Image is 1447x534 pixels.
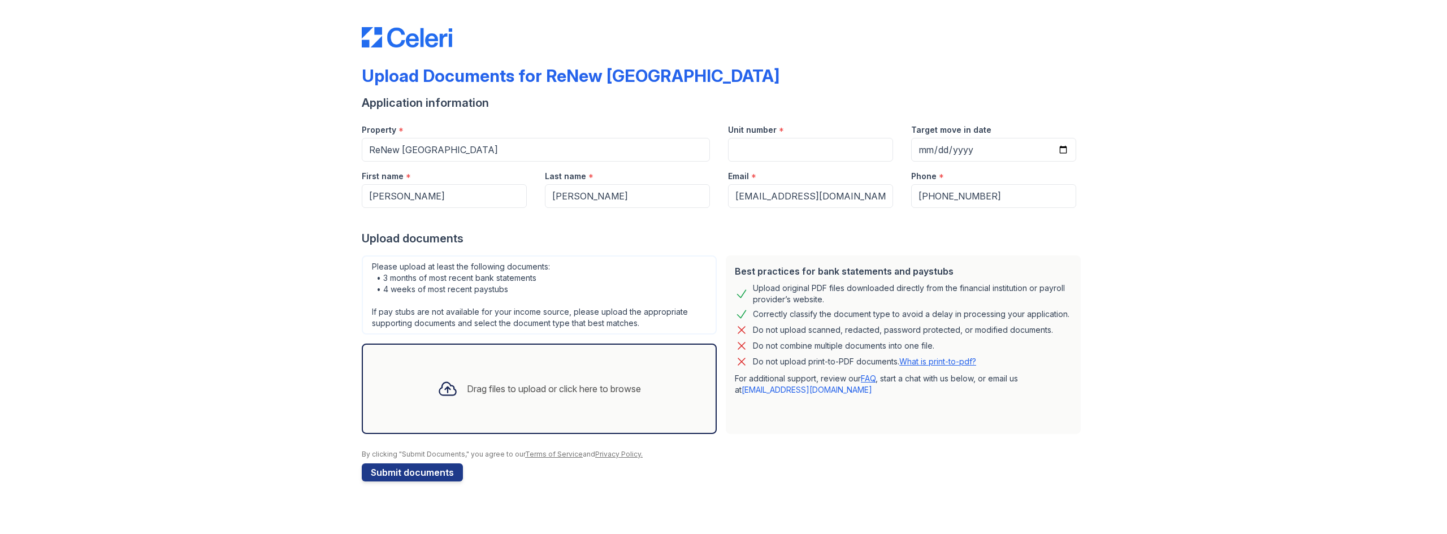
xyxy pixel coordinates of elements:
label: Property [362,124,396,136]
a: Privacy Policy. [595,450,643,458]
label: Phone [911,171,937,182]
img: CE_Logo_Blue-a8612792a0a2168367f1c8372b55b34899dd931a85d93a1a3d3e32e68fde9ad4.png [362,27,452,47]
div: Upload original PDF files downloaded directly from the financial institution or payroll provider’... [753,283,1072,305]
a: [EMAIL_ADDRESS][DOMAIN_NAME] [742,385,872,394]
a: What is print-to-pdf? [899,357,976,366]
div: Do not combine multiple documents into one file. [753,339,934,353]
div: Upload Documents for ReNew [GEOGRAPHIC_DATA] [362,66,779,86]
p: Do not upload print-to-PDF documents. [753,356,976,367]
div: By clicking "Submit Documents," you agree to our and [362,450,1085,459]
label: Target move in date [911,124,991,136]
a: Terms of Service [525,450,583,458]
div: Do not upload scanned, redacted, password protected, or modified documents. [753,323,1053,337]
div: Drag files to upload or click here to browse [467,382,641,396]
div: Correctly classify the document type to avoid a delay in processing your application. [753,307,1069,321]
label: Unit number [728,124,777,136]
p: For additional support, review our , start a chat with us below, or email us at [735,373,1072,396]
label: Email [728,171,749,182]
label: Last name [545,171,586,182]
a: FAQ [861,374,876,383]
label: First name [362,171,404,182]
div: Upload documents [362,231,1085,246]
div: Application information [362,95,1085,111]
div: Best practices for bank statements and paystubs [735,264,1072,278]
div: Please upload at least the following documents: • 3 months of most recent bank statements • 4 wee... [362,255,717,335]
button: Submit documents [362,463,463,481]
